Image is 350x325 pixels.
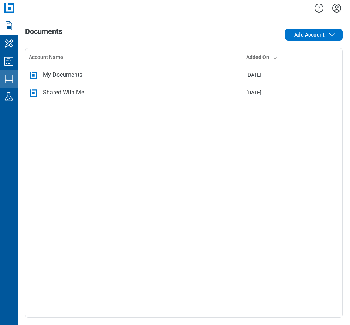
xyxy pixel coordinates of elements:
[3,38,15,49] svg: My Workspace
[3,73,15,85] svg: Studio Sessions
[43,88,84,97] div: Shared With Me
[246,53,303,61] div: Added On
[29,53,240,61] div: Account Name
[3,91,15,103] svg: Labs
[294,31,325,38] span: Add Account
[243,84,306,101] td: [DATE]
[25,27,62,39] h1: Documents
[285,29,343,41] button: Add Account
[3,20,15,32] svg: Documents
[3,55,15,67] svg: Studio Projects
[331,2,343,14] button: Settings
[25,48,342,102] table: bb-data-table
[243,66,306,84] td: [DATE]
[43,70,82,79] div: My Documents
